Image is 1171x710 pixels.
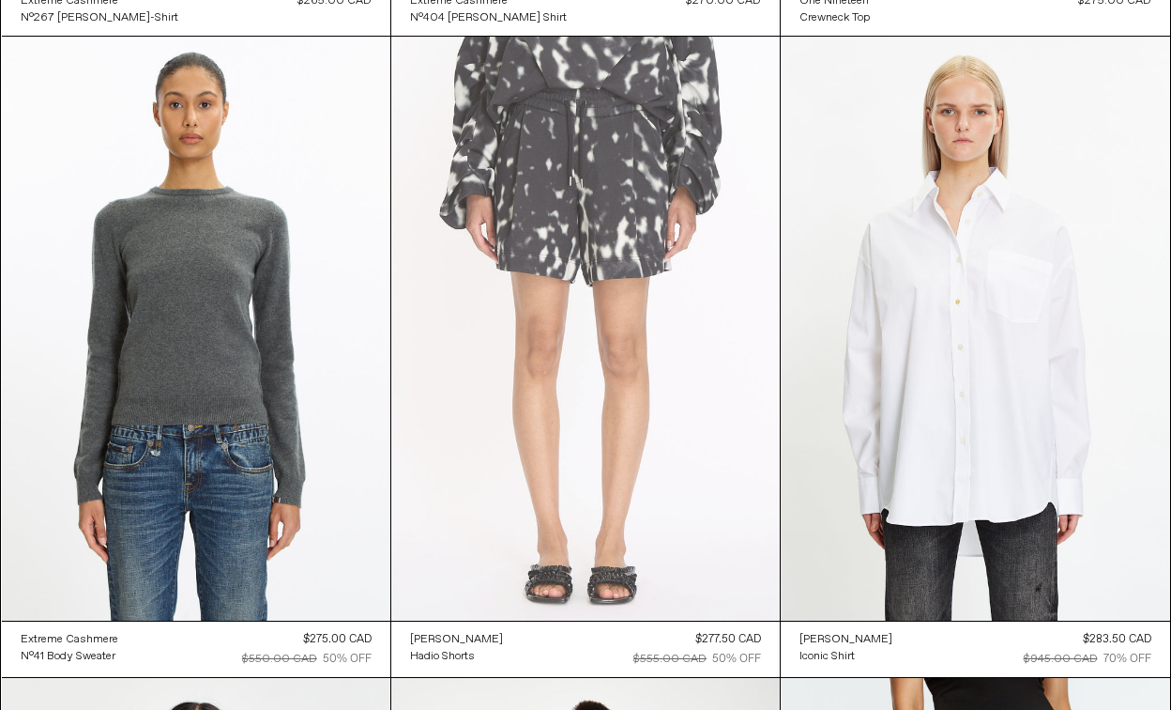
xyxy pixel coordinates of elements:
[242,651,317,668] div: $550.00 CAD
[323,651,372,668] div: 50% OFF
[21,10,178,26] div: N°267 [PERSON_NAME]-Shirt
[410,632,503,648] div: [PERSON_NAME]
[1083,631,1151,648] div: $283.50 CAD
[410,10,567,26] div: N°404 [PERSON_NAME] Shirt
[410,649,475,665] div: Hadio Shorts
[303,631,372,648] div: $275.00 CAD
[695,631,761,648] div: $277.50 CAD
[21,648,118,665] a: N°41 Body Sweater
[799,648,892,665] a: Iconic Shirt
[1024,651,1098,668] div: $945.00 CAD
[799,631,892,648] a: [PERSON_NAME]
[410,648,503,665] a: Hadio Shorts
[781,37,1169,621] img: Stella McCartney Iconic Shirt
[21,649,115,665] div: N°41 Body Sweater
[799,649,855,665] div: Iconic Shirt
[2,37,390,620] img: Extreme Cashmere N°41 Body Sweater
[410,9,567,26] a: N°404 [PERSON_NAME] Shirt
[633,651,707,668] div: $555.00 CAD
[799,9,870,26] a: Crewneck Top
[799,10,870,26] div: Crewneck Top
[21,632,118,648] div: Extreme Cashmere
[21,9,178,26] a: N°267 [PERSON_NAME]-Shirt
[391,37,780,620] img: Dries Van Noten Hadio Shorts
[712,651,761,668] div: 50% OFF
[799,632,892,648] div: [PERSON_NAME]
[410,631,503,648] a: [PERSON_NAME]
[1103,651,1151,668] div: 70% OFF
[21,631,118,648] a: Extreme Cashmere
